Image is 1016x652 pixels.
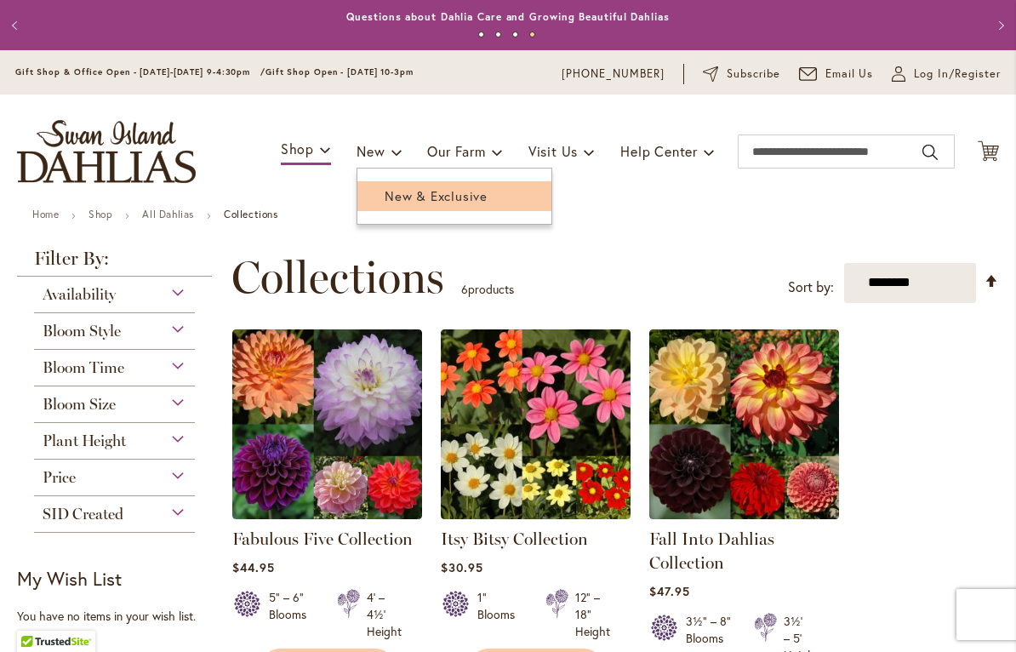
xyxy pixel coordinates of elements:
[281,140,314,157] span: Shop
[357,142,385,160] span: New
[17,608,221,625] div: You have no items in your wish list.
[982,9,1016,43] button: Next
[43,395,116,414] span: Bloom Size
[43,358,124,377] span: Bloom Time
[649,529,774,573] a: Fall Into Dahlias Collection
[232,506,422,523] a: Fabulous Five Collection
[529,31,535,37] button: 4 of 4
[43,285,116,304] span: Availability
[620,142,698,160] span: Help Center
[478,31,484,37] button: 1 of 4
[914,66,1001,83] span: Log In/Register
[367,589,402,640] div: 4' – 4½' Height
[17,566,122,591] strong: My Wish List
[232,529,413,549] a: Fabulous Five Collection
[799,66,874,83] a: Email Us
[441,506,631,523] a: Itsy Bitsy Collection
[427,142,485,160] span: Our Farm
[385,187,488,204] span: New & Exclusive
[441,529,588,549] a: Itsy Bitsy Collection
[88,208,112,220] a: Shop
[269,589,317,640] div: 5" – 6" Blooms
[477,589,525,640] div: 1" Blooms
[825,66,874,83] span: Email Us
[441,329,631,519] img: Itsy Bitsy Collection
[265,66,414,77] span: Gift Shop Open - [DATE] 10-3pm
[649,329,839,519] img: Fall Into Dahlias Collection
[142,208,194,220] a: All Dahlias
[43,468,76,487] span: Price
[892,66,1001,83] a: Log In/Register
[17,120,196,183] a: store logo
[43,432,126,450] span: Plant Height
[224,208,278,220] strong: Collections
[15,66,265,77] span: Gift Shop & Office Open - [DATE]-[DATE] 9-4:30pm /
[441,559,483,575] span: $30.95
[346,10,669,23] a: Questions about Dahlia Care and Growing Beautiful Dahlias
[703,66,780,83] a: Subscribe
[649,506,839,523] a: Fall Into Dahlias Collection
[13,592,60,639] iframe: Launch Accessibility Center
[727,66,780,83] span: Subscribe
[43,322,121,340] span: Bloom Style
[495,31,501,37] button: 2 of 4
[231,252,444,303] span: Collections
[232,329,422,519] img: Fabulous Five Collection
[512,31,518,37] button: 3 of 4
[461,281,468,297] span: 6
[17,249,212,277] strong: Filter By:
[461,276,514,303] p: products
[232,559,275,575] span: $44.95
[649,583,690,599] span: $47.95
[562,66,665,83] a: [PHONE_NUMBER]
[43,505,123,523] span: SID Created
[575,589,610,640] div: 12" – 18" Height
[788,272,834,303] label: Sort by:
[32,208,59,220] a: Home
[528,142,578,160] span: Visit Us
